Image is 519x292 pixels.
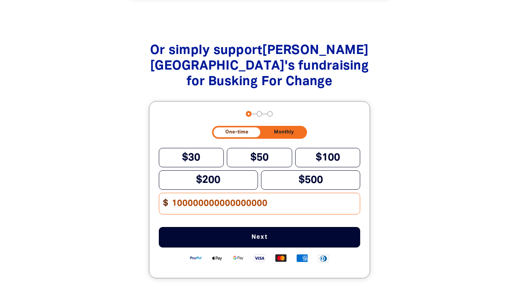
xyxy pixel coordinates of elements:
[159,148,224,167] button: $30
[206,254,228,262] img: Apple Pay logo
[262,127,305,137] button: Monthly
[167,193,360,214] input: Enter custom amount
[159,196,168,211] span: $
[270,254,291,262] img: Mastercard logo
[227,148,292,167] button: $50
[256,111,262,117] button: Navigate to step 2 of 3 to enter your details
[159,170,258,190] button: $200
[225,130,248,135] span: One-time
[159,227,361,248] button: Pay with Credit Card
[246,111,252,117] button: Navigate to step 1 of 3 to enter your donation amount
[159,248,361,268] div: Available payment methods
[267,111,273,117] button: Navigate to step 3 of 3 to enter your payment details
[196,175,220,185] span: $200
[295,148,361,167] button: $100
[261,170,360,190] button: $500
[182,153,200,162] span: $30
[214,127,261,137] button: One-time
[212,126,307,138] div: Donation frequency
[316,153,340,162] span: $100
[250,153,269,162] span: $50
[249,254,270,262] img: Visa logo
[185,254,206,262] img: Paypal logo
[228,254,249,262] img: Google Pay logo
[150,45,369,88] span: Or simply support [PERSON_NAME][GEOGRAPHIC_DATA] 's fundraising for Busking For Change
[171,234,348,240] span: Next
[299,175,323,185] span: $500
[291,254,313,262] img: American Express logo
[274,130,294,135] span: Monthly
[313,254,334,263] img: Diners Club logo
